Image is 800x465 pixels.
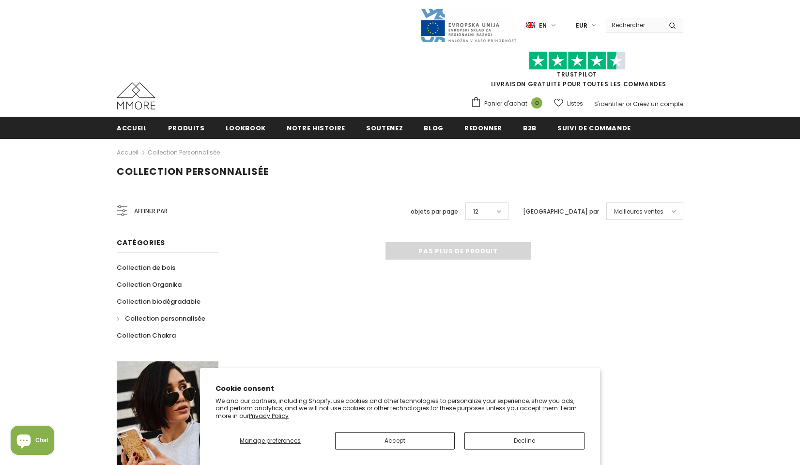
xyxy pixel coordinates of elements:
[471,96,547,111] a: Panier d'achat 0
[464,117,502,139] a: Redonner
[523,124,537,133] span: B2B
[473,207,478,217] span: 12
[215,397,585,420] p: We and our partners, including Shopify, use cookies and other technologies to personalize your ex...
[554,95,583,112] a: Listes
[287,124,345,133] span: Notre histoire
[168,124,205,133] span: Produits
[117,165,269,178] span: Collection personnalisée
[117,238,165,248] span: Catégories
[576,21,587,31] span: EUR
[557,117,631,139] a: Suivi de commande
[249,412,289,420] a: Privacy Policy
[464,124,502,133] span: Redonner
[117,82,155,109] img: Cas MMORE
[523,117,537,139] a: B2B
[366,124,403,133] span: soutenez
[117,117,147,139] a: Accueil
[424,117,444,139] a: Blog
[484,99,527,108] span: Panier d'achat
[567,99,583,108] span: Listes
[117,280,182,289] span: Collection Organika
[335,432,455,449] button: Accept
[215,384,585,394] h2: Cookie consent
[366,117,403,139] a: soutenez
[594,100,624,108] a: S'identifier
[557,70,597,78] a: TrustPilot
[117,293,200,310] a: Collection biodégradable
[557,124,631,133] span: Suivi de commande
[226,117,266,139] a: Lookbook
[117,297,200,306] span: Collection biodégradable
[523,207,599,217] label: [GEOGRAPHIC_DATA] par
[287,117,345,139] a: Notre histoire
[420,8,517,43] img: Javni Razpis
[117,263,175,272] span: Collection de bois
[539,21,547,31] span: en
[117,331,176,340] span: Collection Chakra
[117,310,205,327] a: Collection personnalisée
[226,124,266,133] span: Lookbook
[531,97,542,108] span: 0
[134,206,168,217] span: Affiner par
[168,117,205,139] a: Produits
[8,426,57,457] inbox-online-store-chat: Shopify online store chat
[526,21,535,30] img: i-lang-1.png
[614,207,663,217] span: Meilleures ventes
[424,124,444,133] span: Blog
[606,18,662,32] input: Search Site
[464,432,585,449] button: Decline
[420,21,517,29] a: Javni Razpis
[117,327,176,344] a: Collection Chakra
[148,148,220,156] a: Collection personnalisée
[471,56,683,88] span: LIVRAISON GRATUITE POUR TOUTES LES COMMANDES
[240,436,301,445] span: Manage preferences
[215,432,325,449] button: Manage preferences
[117,276,182,293] a: Collection Organika
[117,147,138,158] a: Accueil
[626,100,631,108] span: or
[529,51,626,70] img: Faites confiance aux étoiles pilotes
[411,207,458,217] label: objets par page
[633,100,683,108] a: Créez un compte
[117,259,175,276] a: Collection de bois
[117,124,147,133] span: Accueil
[125,314,205,323] span: Collection personnalisée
